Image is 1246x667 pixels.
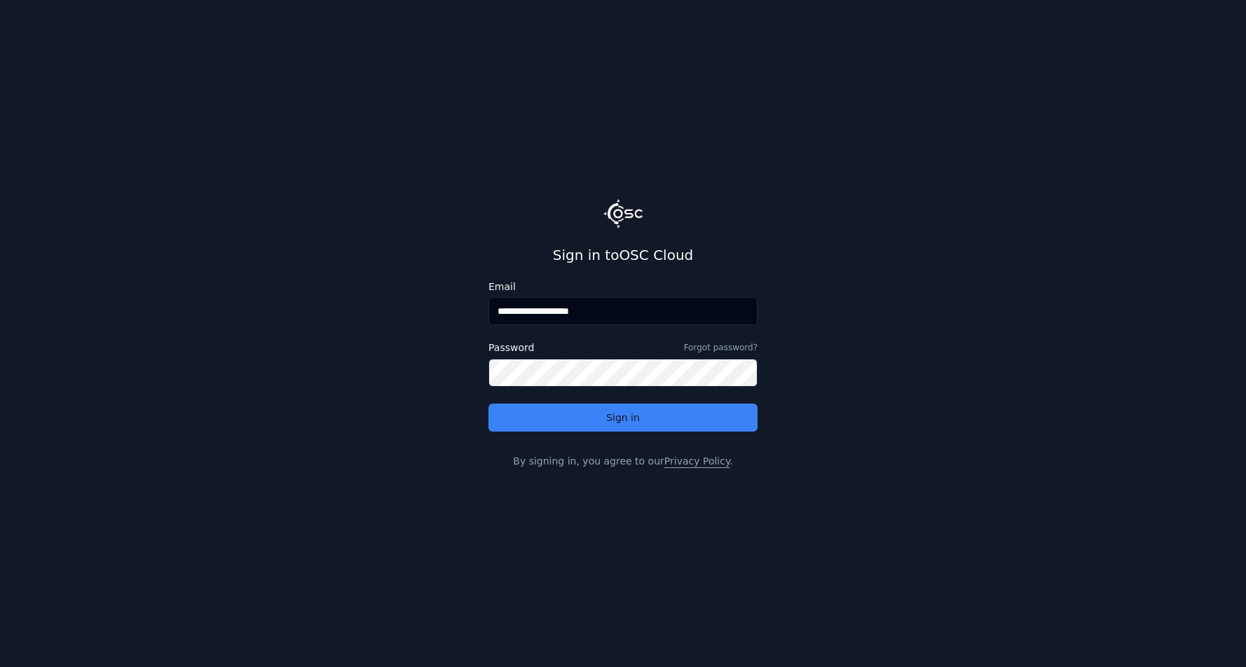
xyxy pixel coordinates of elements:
[488,454,758,468] p: By signing in, you agree to our .
[488,343,534,352] label: Password
[664,455,730,467] a: Privacy Policy
[488,404,758,432] button: Sign in
[488,282,758,291] label: Email
[603,199,643,228] img: Logo
[684,342,758,353] a: Forgot password?
[488,245,758,265] h2: Sign in to OSC Cloud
